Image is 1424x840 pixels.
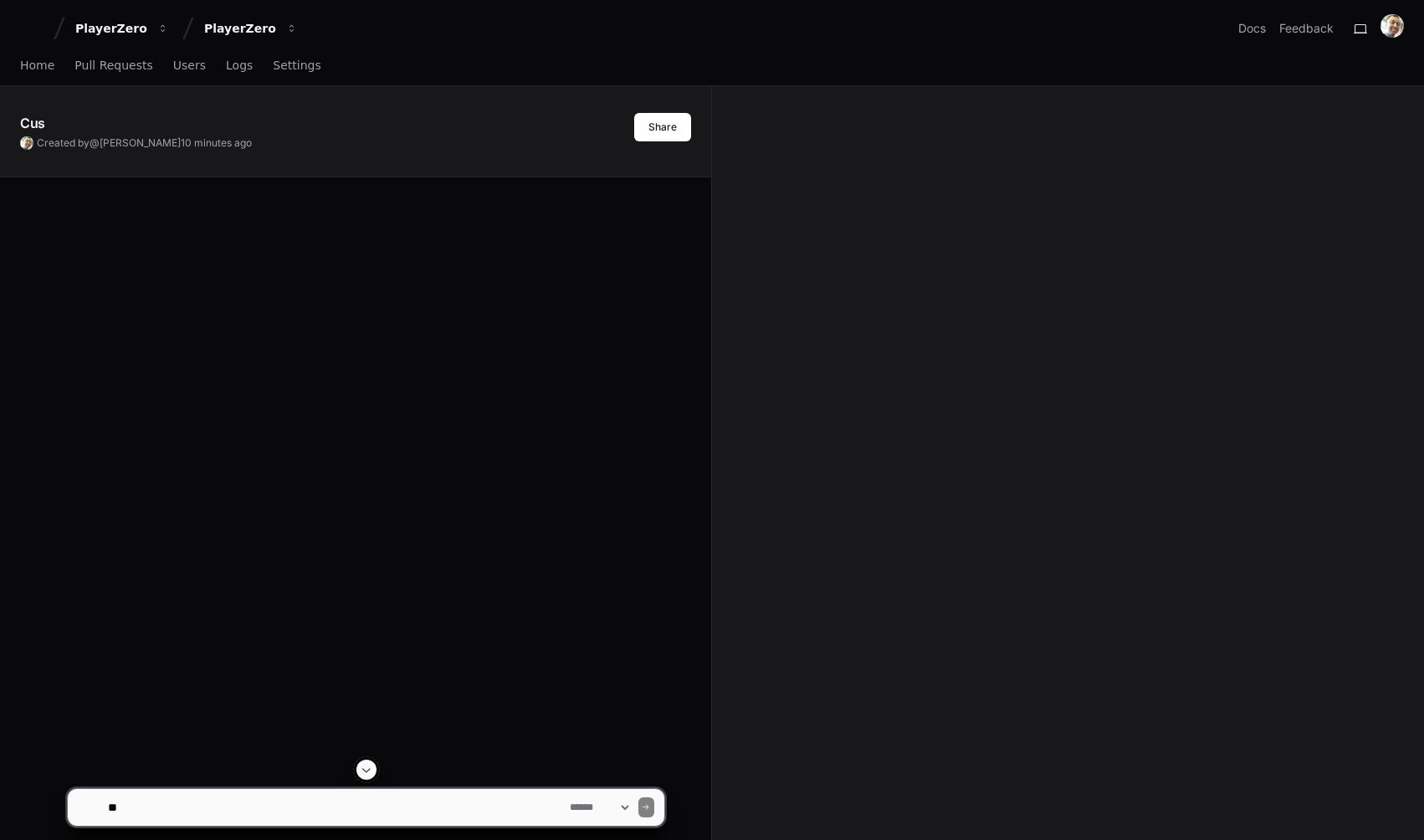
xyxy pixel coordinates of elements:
[37,136,252,150] span: Created by
[90,136,100,149] span: @
[226,47,253,85] a: Logs
[69,13,176,44] button: PlayerZero
[75,20,147,37] div: PlayerZero
[173,60,206,70] span: Users
[74,60,152,70] span: Pull Requests
[204,20,276,37] div: PlayerZero
[226,60,253,70] span: Logs
[634,113,691,141] button: Share
[273,47,320,85] a: Settings
[20,47,54,85] a: Home
[20,115,45,131] app-text-character-animate: Cus
[74,47,152,85] a: Pull Requests
[197,13,305,44] button: PlayerZero
[1380,14,1404,38] img: avatar
[1279,20,1334,37] button: Feedback
[181,136,252,149] span: 10 minutes ago
[173,47,206,85] a: Users
[20,60,54,70] span: Home
[20,136,33,150] img: avatar
[100,136,181,149] span: [PERSON_NAME]
[1238,20,1266,37] a: Docs
[273,60,320,70] span: Settings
